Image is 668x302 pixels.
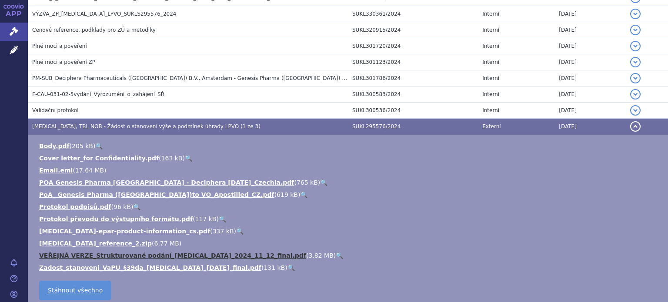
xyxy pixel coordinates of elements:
a: 🔍 [300,191,307,198]
span: 765 kB [297,179,318,186]
button: detail [630,121,641,132]
a: Email.eml [39,167,73,174]
span: 3.82 MB [308,252,333,259]
td: SUKL301786/2024 [348,70,478,86]
button: detail [630,73,641,83]
td: [DATE] [554,38,626,54]
span: Interní [482,11,499,17]
a: [MEDICAL_DATA]_reference_2.zip [39,240,152,247]
button: detail [630,25,641,35]
span: Interní [482,27,499,33]
a: 🔍 [336,252,343,259]
span: 205 kB [72,143,93,149]
td: [DATE] [554,6,626,22]
td: SUKL301123/2024 [348,54,478,70]
button: detail [630,105,641,116]
li: ( ) [39,215,659,223]
a: 🔍 [133,203,140,210]
span: 17.64 MB [75,167,104,174]
span: Interní [482,59,499,65]
span: Cenové reference, podklady pro ZÚ a metodiky [32,27,156,33]
td: SUKL300536/2024 [348,103,478,119]
span: VÝZVA_ZP_QINLOCK_LPVO_SUKLS295576_2024 [32,11,176,17]
a: Protokol převodu do výstupního formátu.pdf [39,216,193,222]
li: ( ) [39,251,659,260]
button: detail [630,9,641,19]
a: [MEDICAL_DATA]-epar-product-information_cs.pdf [39,228,210,235]
a: Stáhnout všechno [39,281,111,300]
a: 🔍 [320,179,327,186]
td: [DATE] [554,54,626,70]
td: SUKL295576/2024 [348,119,478,135]
span: 337 kB [213,228,234,235]
span: 6.77 MB [154,240,179,247]
li: ( ) [39,190,659,199]
span: 163 kB [161,155,183,162]
td: SUKL330361/2024 [348,6,478,22]
span: Externí [482,123,501,129]
span: PM-SUB_Deciphera Pharmaceuticals (Netherlands) B.V., Amsterdam - Genesis Pharma (Cyprus) LTD - Va... [32,75,413,81]
td: SUKL300583/2024 [348,86,478,103]
span: Interní [482,75,499,81]
li: ( ) [39,239,659,248]
a: VEŘEJNÁ VERZE_Strukturované podání_[MEDICAL_DATA]_2024_11_12_final.pdf [39,252,306,259]
a: Protokol podpisů.pdf [39,203,111,210]
span: Plné moci a pověření ZP [32,59,95,65]
button: detail [630,57,641,67]
li: ( ) [39,263,659,272]
a: Cover letter_for Confidentiality.pdf [39,155,159,162]
td: SUKL301720/2024 [348,38,478,54]
td: [DATE] [554,103,626,119]
span: Interní [482,91,499,97]
a: POA Genesis Pharma [GEOGRAPHIC_DATA] - Deciphera [DATE]_Czechia.pdf [39,179,294,186]
td: SUKL320915/2024 [348,22,478,38]
td: [DATE] [554,119,626,135]
li: ( ) [39,227,659,236]
li: ( ) [39,202,659,211]
span: 96 kB [114,203,131,210]
td: [DATE] [554,86,626,103]
td: [DATE] [554,22,626,38]
li: ( ) [39,142,659,150]
span: Interní [482,107,499,113]
li: ( ) [39,166,659,175]
li: ( ) [39,154,659,163]
a: 🔍 [236,228,244,235]
a: 🔍 [185,155,192,162]
li: ( ) [39,178,659,187]
a: PoA_ Genesis Pharma ([GEOGRAPHIC_DATA])to VO_Apostilled_CZ.pdf [39,191,274,198]
span: Plné moci a pověření [32,43,87,49]
a: 🔍 [219,216,226,222]
span: Validační protokol [32,107,79,113]
span: 619 kB [277,191,298,198]
a: Body.pdf [39,143,70,149]
span: 117 kB [195,216,217,222]
span: Interní [482,43,499,49]
td: [DATE] [554,70,626,86]
span: F-CAU-031-02-5vydání_Vyrozumění_o_zahájení_SŘ [32,91,164,97]
a: Zadost_stanoveni_VaPU_§39da_[MEDICAL_DATA]_[DATE]_final.pdf [39,264,261,271]
span: QINLOCK, TBL NOB - Žádost o stanovení výše a podmínek úhrady LPVO (1 ze 3) [32,123,261,129]
span: 131 kB [264,264,285,271]
a: 🔍 [95,143,103,149]
button: detail [630,89,641,100]
button: detail [630,41,641,51]
a: 🔍 [287,264,295,271]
